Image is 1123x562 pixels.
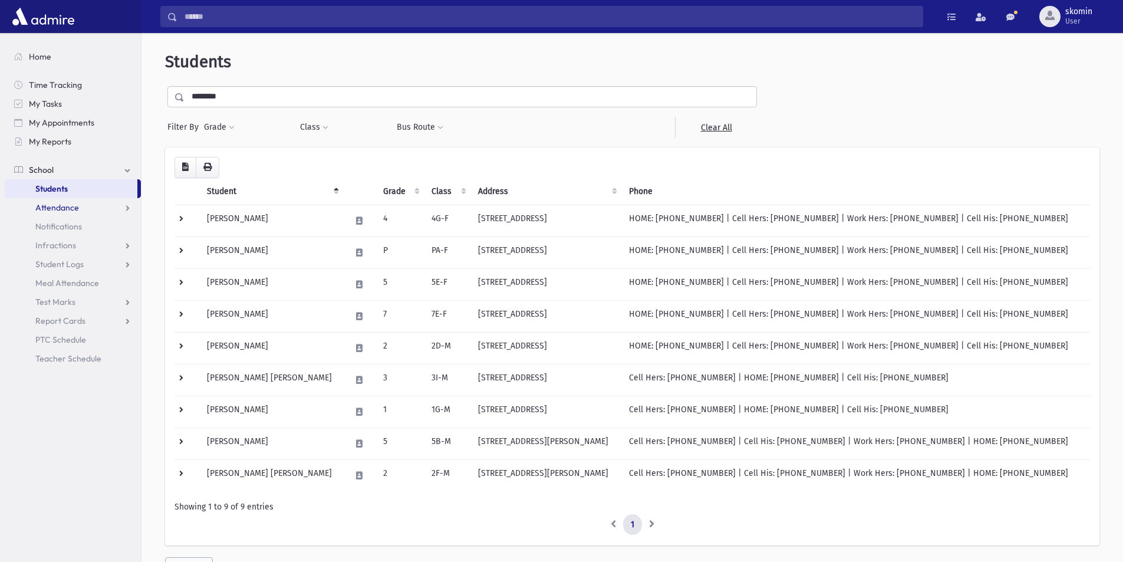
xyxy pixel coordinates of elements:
[5,198,141,217] a: Attendance
[622,268,1090,300] td: HOME: [PHONE_NUMBER] | Cell Hers: [PHONE_NUMBER] | Work Hers: [PHONE_NUMBER] | Cell His: [PHONE_N...
[35,297,75,307] span: Test Marks
[376,428,425,459] td: 5
[424,268,470,300] td: 5E-F
[174,157,196,178] button: CSV
[167,121,203,133] span: Filter By
[35,240,76,251] span: Infractions
[623,514,642,535] a: 1
[5,47,141,66] a: Home
[424,178,470,205] th: Class: activate to sort column ascending
[29,117,94,128] span: My Appointments
[196,157,219,178] button: Print
[174,501,1090,513] div: Showing 1 to 9 of 9 entries
[200,236,344,268] td: [PERSON_NAME]
[1065,7,1092,17] span: skomin
[424,300,470,332] td: 7E-F
[35,334,86,345] span: PTC Schedule
[5,349,141,368] a: Teacher Schedule
[35,183,68,194] span: Students
[396,117,444,138] button: Bus Route
[471,236,623,268] td: [STREET_ADDRESS]
[200,205,344,236] td: [PERSON_NAME]
[5,132,141,151] a: My Reports
[424,205,470,236] td: 4G-F
[35,259,84,270] span: Student Logs
[622,236,1090,268] td: HOME: [PHONE_NUMBER] | Cell Hers: [PHONE_NUMBER] | Work Hers: [PHONE_NUMBER] | Cell His: [PHONE_N...
[471,428,623,459] td: [STREET_ADDRESS][PERSON_NAME]
[622,396,1090,428] td: Cell Hers: [PHONE_NUMBER] | HOME: [PHONE_NUMBER] | Cell His: [PHONE_NUMBER]
[5,330,141,349] a: PTC Schedule
[200,428,344,459] td: [PERSON_NAME]
[424,396,470,428] td: 1G-M
[29,51,51,62] span: Home
[622,428,1090,459] td: Cell Hers: [PHONE_NUMBER] | Cell His: [PHONE_NUMBER] | Work Hers: [PHONE_NUMBER] | HOME: [PHONE_N...
[5,113,141,132] a: My Appointments
[376,364,425,396] td: 3
[471,268,623,300] td: [STREET_ADDRESS]
[376,396,425,428] td: 1
[471,205,623,236] td: [STREET_ADDRESS]
[200,268,344,300] td: [PERSON_NAME]
[200,300,344,332] td: [PERSON_NAME]
[35,221,82,232] span: Notifications
[424,459,470,491] td: 2F-M
[376,236,425,268] td: P
[471,396,623,428] td: [STREET_ADDRESS]
[376,268,425,300] td: 5
[35,353,101,364] span: Teacher Schedule
[424,332,470,364] td: 2D-M
[5,274,141,292] a: Meal Attendance
[29,80,82,90] span: Time Tracking
[29,136,71,147] span: My Reports
[376,300,425,332] td: 7
[177,6,923,27] input: Search
[9,5,77,28] img: AdmirePro
[424,428,470,459] td: 5B-M
[376,205,425,236] td: 4
[622,332,1090,364] td: HOME: [PHONE_NUMBER] | Cell Hers: [PHONE_NUMBER] | Work Hers: [PHONE_NUMBER] | Cell His: [PHONE_N...
[35,278,99,288] span: Meal Attendance
[35,202,79,213] span: Attendance
[471,300,623,332] td: [STREET_ADDRESS]
[200,396,344,428] td: [PERSON_NAME]
[376,332,425,364] td: 2
[5,311,141,330] a: Report Cards
[165,52,231,71] span: Students
[299,117,329,138] button: Class
[622,364,1090,396] td: Cell Hers: [PHONE_NUMBER] | HOME: [PHONE_NUMBER] | Cell His: [PHONE_NUMBER]
[622,205,1090,236] td: HOME: [PHONE_NUMBER] | Cell Hers: [PHONE_NUMBER] | Work Hers: [PHONE_NUMBER] | Cell His: [PHONE_N...
[376,459,425,491] td: 2
[5,75,141,94] a: Time Tracking
[5,292,141,311] a: Test Marks
[424,364,470,396] td: 3I-M
[5,94,141,113] a: My Tasks
[471,332,623,364] td: [STREET_ADDRESS]
[200,364,344,396] td: [PERSON_NAME] [PERSON_NAME]
[376,178,425,205] th: Grade: activate to sort column ascending
[5,217,141,236] a: Notifications
[622,459,1090,491] td: Cell Hers: [PHONE_NUMBER] | Cell His: [PHONE_NUMBER] | Work Hers: [PHONE_NUMBER] | HOME: [PHONE_N...
[622,300,1090,332] td: HOME: [PHONE_NUMBER] | Cell Hers: [PHONE_NUMBER] | Work Hers: [PHONE_NUMBER] | Cell His: [PHONE_N...
[424,236,470,268] td: PA-F
[29,98,62,109] span: My Tasks
[203,117,235,138] button: Grade
[5,236,141,255] a: Infractions
[471,364,623,396] td: [STREET_ADDRESS]
[622,178,1090,205] th: Phone
[1065,17,1092,26] span: User
[5,179,137,198] a: Students
[675,117,757,138] a: Clear All
[29,165,54,175] span: School
[200,332,344,364] td: [PERSON_NAME]
[5,160,141,179] a: School
[200,178,344,205] th: Student: activate to sort column descending
[5,255,141,274] a: Student Logs
[200,459,344,491] td: [PERSON_NAME] [PERSON_NAME]
[471,178,623,205] th: Address: activate to sort column ascending
[35,315,85,326] span: Report Cards
[471,459,623,491] td: [STREET_ADDRESS][PERSON_NAME]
